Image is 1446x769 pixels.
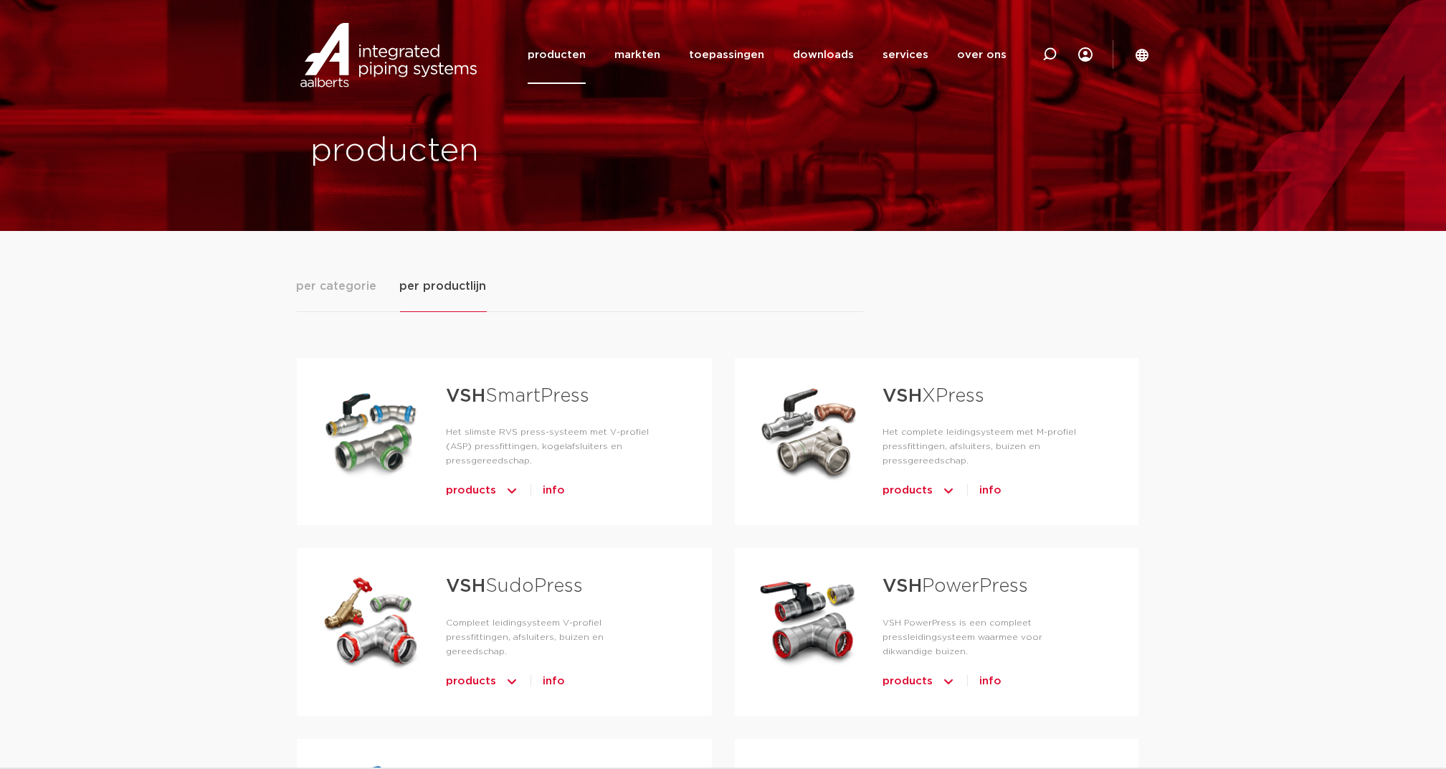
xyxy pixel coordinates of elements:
[979,670,1002,693] a: info
[446,479,496,502] span: products
[979,479,1002,502] a: info
[883,479,933,502] span: products
[400,278,487,295] span: per productlijn
[883,577,922,595] strong: VSH
[689,26,764,84] a: toepassingen
[793,26,854,84] a: downloads
[883,670,933,693] span: products
[614,26,660,84] a: markten
[446,425,666,468] p: Het slimste RVS press-systeem met V-profiel (ASP) pressfittingen, kogelafsluiters en pressgereeds...
[446,670,496,693] span: products
[446,577,485,595] strong: VSH
[528,26,586,84] a: producten
[941,479,956,502] img: icon-chevron-up-1.svg
[505,670,519,693] img: icon-chevron-up-1.svg
[297,278,377,295] span: per categorie
[957,26,1007,84] a: over ons
[446,387,485,405] strong: VSH
[543,479,565,502] a: info
[505,479,519,502] img: icon-chevron-up-1.svg
[883,615,1092,659] p: VSH PowerPress is een compleet pressleidingsysteem waarmee voor dikwandige buizen.
[883,26,928,84] a: services
[883,387,984,405] a: VSHXPress
[446,615,666,659] p: Compleet leidingsysteem V-profiel pressfittingen, afsluiters, buizen en gereedschap.
[311,128,716,174] h1: producten
[446,577,583,595] a: VSHSudoPress
[883,387,922,405] strong: VSH
[1078,26,1093,84] div: my IPS
[446,387,589,405] a: VSHSmartPress
[543,670,565,693] a: info
[941,670,956,693] img: icon-chevron-up-1.svg
[528,26,1007,84] nav: Menu
[883,425,1092,468] p: Het complete leidingsysteem met M-profiel pressfittingen, afsluiters, buizen en pressgereedschap.
[883,577,1028,595] a: VSHPowerPress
